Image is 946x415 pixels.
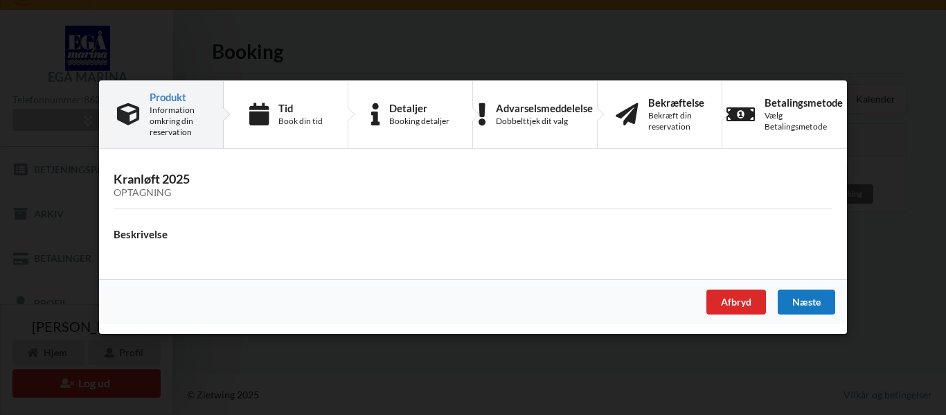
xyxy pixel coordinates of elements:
div: Detaljer [389,103,449,114]
div: Information omkring din reservation [150,105,205,138]
h3: Kranløft 2025 [114,172,832,200]
div: Vælg Betalingsmetode [765,110,843,132]
div: Produkt [150,91,205,103]
h4: Beskrivelse [114,228,832,241]
div: Afbryd [706,290,766,315]
div: Tid [278,103,323,114]
div: Næste [778,290,835,315]
div: Book din tid [278,116,323,127]
div: Betalingsmetode [765,97,843,108]
div: Advarselsmeddelelse [496,103,593,114]
div: Bekræft din reservation [648,110,704,132]
div: Optagning [114,188,832,200]
div: Bekræftelse [648,97,704,108]
div: Booking detaljer [389,116,449,127]
div: Dobbelttjek dit valg [496,116,593,127]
